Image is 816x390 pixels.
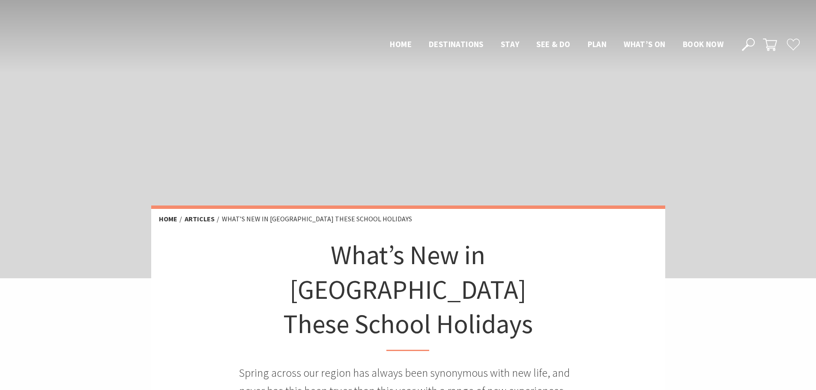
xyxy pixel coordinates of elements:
span: What’s On [624,39,666,49]
span: Plan [588,39,607,49]
span: Home [390,39,412,49]
span: Book now [683,39,723,49]
span: See & Do [536,39,570,49]
span: Destinations [429,39,484,49]
nav: Main Menu [381,38,732,52]
span: Stay [501,39,520,49]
